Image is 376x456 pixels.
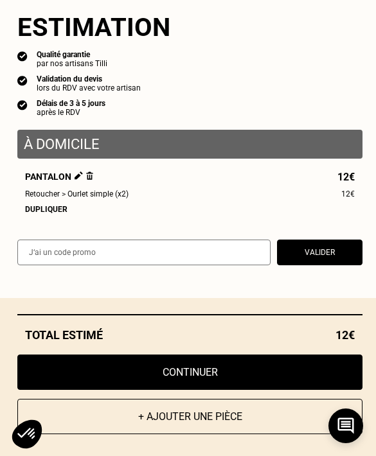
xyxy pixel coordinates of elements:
[17,240,271,265] input: J‘ai un code promo
[25,171,93,182] span: Pantalon
[37,83,141,92] div: lors du RDV avec votre artisan
[17,99,28,110] img: icon list info
[37,75,141,83] div: Validation du devis
[25,189,129,200] span: Retoucher > Ourlet simple (x2)
[336,328,355,342] span: 12€
[75,171,83,180] img: Éditer
[37,99,105,108] div: Délais de 3 à 5 jours
[37,50,107,59] div: Qualité garantie
[17,12,363,42] section: Estimation
[341,189,355,200] span: 12€
[277,240,363,265] button: Valider
[337,171,355,182] span: 12€
[86,171,93,180] img: Supprimer
[24,136,356,152] p: À domicile
[17,75,28,86] img: icon list info
[17,328,363,342] div: Total estimé
[17,50,28,62] img: icon list info
[37,59,107,68] div: par nos artisans Tilli
[25,205,355,214] div: Dupliquer
[17,399,363,434] button: + Ajouter une pièce
[17,355,363,390] button: Continuer
[37,108,105,117] div: après le RDV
